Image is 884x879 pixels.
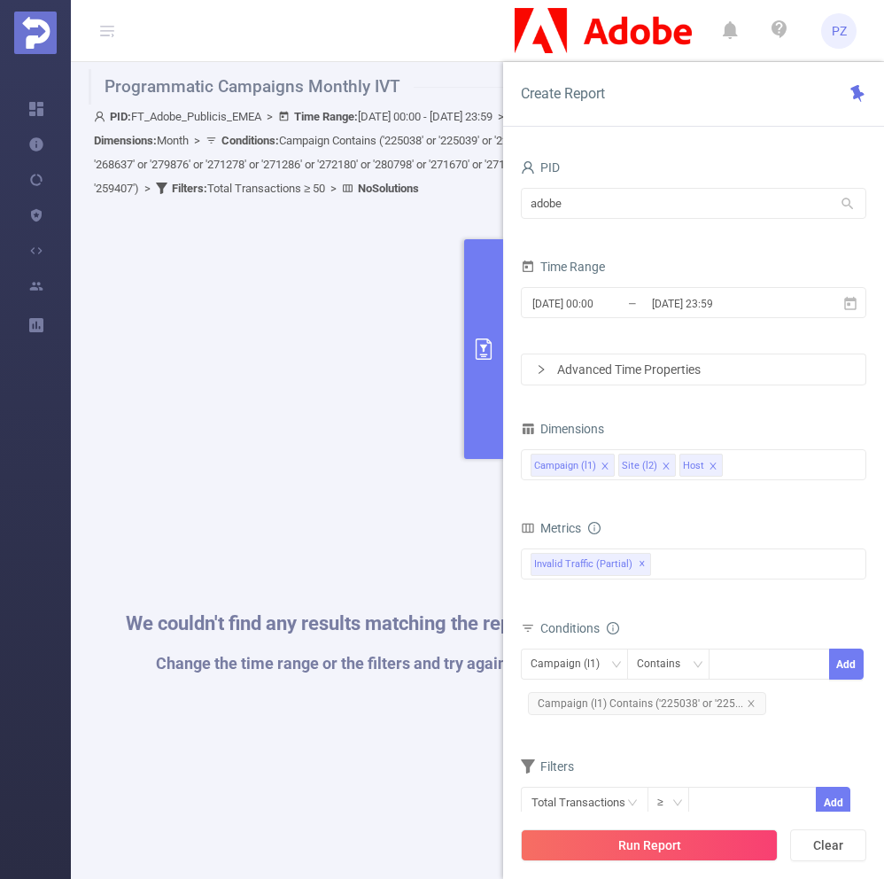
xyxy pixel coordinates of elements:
span: > [139,182,156,195]
span: > [492,110,509,123]
i: icon: info-circle [588,522,601,534]
b: No Solutions [358,182,419,195]
i: icon: down [693,659,703,672]
span: > [261,110,278,123]
i: icon: down [672,797,683,810]
div: Campaign (l1) [531,650,612,679]
h1: We couldn't find any results matching the report [126,614,536,634]
span: Conditions [540,621,619,635]
input: End date [650,292,794,315]
li: Host [679,454,723,477]
li: Campaign (l1) [531,454,615,477]
span: PID [521,160,560,175]
span: Invalid Traffic (partial) [531,553,651,576]
img: Protected Media [14,12,57,54]
span: Filters [521,759,574,774]
i: icon: down [611,659,622,672]
i: icon: close [747,699,756,708]
span: Time Range [521,260,605,274]
i: icon: close [601,462,609,472]
span: Create Report [521,85,605,102]
button: Add [816,787,850,818]
i: icon: close [709,462,717,472]
div: ≥ [657,788,676,817]
span: Metrics [521,521,581,535]
button: Clear [790,829,866,861]
h1: Programmatic Campaigns Monthly IVT [89,69,755,105]
span: Campaign Contains ('225038' or '225039' or '225040' or '251912' or '277786' or '280796' or '26026... [94,134,826,195]
b: Conditions : [221,134,279,147]
i: icon: user [521,160,535,175]
span: > [189,134,205,147]
div: Contains [637,650,693,679]
input: Start date [531,292,674,315]
li: Site (l2) [618,454,676,477]
button: Add [829,649,864,680]
span: Total Transactions ≥ 50 [172,182,325,195]
span: PZ [832,13,847,49]
b: Time Range: [294,110,358,123]
div: Site (l2) [622,455,657,478]
div: Campaign (l1) [534,455,596,478]
b: Filters : [172,182,207,195]
span: ✕ [639,554,646,575]
div: icon: rightAdvanced Time Properties [522,354,865,385]
i: icon: close [662,462,671,472]
i: icon: right [536,364,547,375]
i: icon: info-circle [607,622,619,634]
span: > [325,182,342,195]
button: Run Report [521,829,778,861]
span: Dimensions [521,422,604,436]
div: Host [683,455,704,478]
span: FT_Adobe_Publicis_EMEA [DATE] 00:00 - [DATE] 23:59 +00:00 [94,110,826,195]
span: Campaign (l1) Contains ('225038' or '225... [528,692,766,715]
i: icon: user [94,111,110,122]
h1: Change the time range or the filters and try again [126,656,536,672]
b: PID: [110,110,131,123]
